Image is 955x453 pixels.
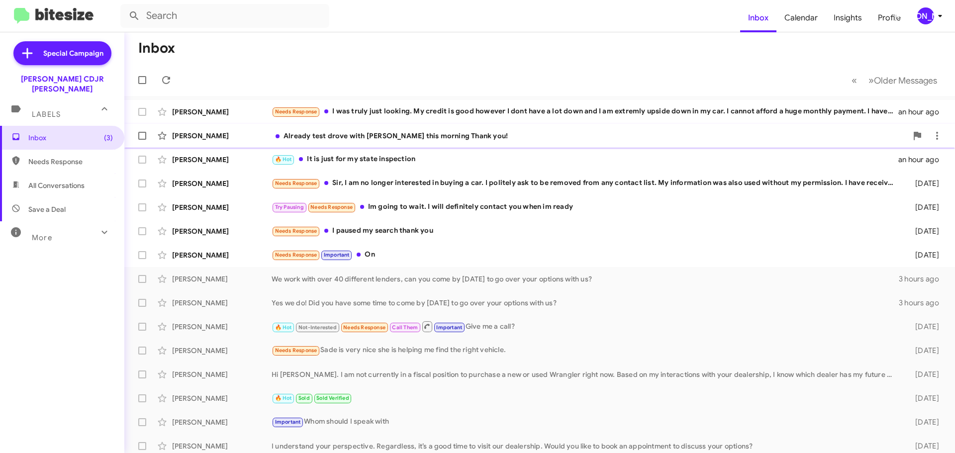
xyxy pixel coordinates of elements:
[899,441,947,451] div: [DATE]
[172,226,272,236] div: [PERSON_NAME]
[172,298,272,308] div: [PERSON_NAME]
[862,70,943,91] button: Next
[172,346,272,356] div: [PERSON_NAME]
[272,320,899,333] div: Give me a call?
[172,417,272,427] div: [PERSON_NAME]
[272,131,907,141] div: Already test drove with [PERSON_NAME] this morning Thank you!
[909,7,944,24] button: [PERSON_NAME]
[899,250,947,260] div: [DATE]
[868,74,874,87] span: »
[275,419,301,425] span: Important
[172,250,272,260] div: [PERSON_NAME]
[275,108,317,115] span: Needs Response
[13,41,111,65] a: Special Campaign
[275,180,317,186] span: Needs Response
[275,347,317,354] span: Needs Response
[826,3,870,32] a: Insights
[104,133,113,143] span: (3)
[298,395,310,401] span: Sold
[172,274,272,284] div: [PERSON_NAME]
[899,417,947,427] div: [DATE]
[899,202,947,212] div: [DATE]
[275,156,292,163] span: 🔥 Hot
[899,346,947,356] div: [DATE]
[272,225,899,237] div: I paused my search thank you
[272,249,899,261] div: On
[172,202,272,212] div: [PERSON_NAME]
[172,107,272,117] div: [PERSON_NAME]
[28,157,113,167] span: Needs Response
[316,395,349,401] span: Sold Verified
[898,107,947,117] div: an hour ago
[899,369,947,379] div: [DATE]
[776,3,826,32] a: Calendar
[324,252,350,258] span: Important
[899,274,947,284] div: 3 hours ago
[272,298,899,308] div: Yes we do! Did you have some time to come by [DATE] to go over your options with us?
[172,322,272,332] div: [PERSON_NAME]
[874,75,937,86] span: Older Messages
[272,178,899,189] div: Sir, I am no longer interested in buying a car. I politely ask to be removed from any contact lis...
[740,3,776,32] a: Inbox
[272,345,899,356] div: Sade is very nice she is helping me find the right vehicle.
[272,154,898,165] div: It is just for my state inspection
[172,441,272,451] div: [PERSON_NAME]
[846,70,863,91] button: Previous
[172,155,272,165] div: [PERSON_NAME]
[852,74,857,87] span: «
[343,324,385,331] span: Needs Response
[172,393,272,403] div: [PERSON_NAME]
[899,226,947,236] div: [DATE]
[899,393,947,403] div: [DATE]
[899,298,947,308] div: 3 hours ago
[28,204,66,214] span: Save a Deal
[275,324,292,331] span: 🔥 Hot
[28,181,85,190] span: All Conversations
[917,7,934,24] div: [PERSON_NAME]
[298,324,337,331] span: Not-Interested
[172,131,272,141] div: [PERSON_NAME]
[120,4,329,28] input: Search
[272,106,898,117] div: I was truly just looking. My credit is good however I dont have a lot down and I am extremly upsi...
[898,155,947,165] div: an hour ago
[28,133,113,143] span: Inbox
[310,204,353,210] span: Needs Response
[32,233,52,242] span: More
[275,228,317,234] span: Needs Response
[272,441,899,451] div: I understand your perspective. Regardless, it’s a good time to visit our dealership. Would you li...
[138,40,175,56] h1: Inbox
[272,201,899,213] div: Im going to wait. I will definitely contact you when im ready
[436,324,462,331] span: Important
[43,48,103,58] span: Special Campaign
[272,369,899,379] div: Hi [PERSON_NAME]. I am not currently in a fiscal position to purchase a new or used Wrangler righ...
[899,179,947,188] div: [DATE]
[899,322,947,332] div: [DATE]
[172,369,272,379] div: [PERSON_NAME]
[272,274,899,284] div: We work with over 40 different lenders, can you come by [DATE] to go over your options with us?
[172,179,272,188] div: [PERSON_NAME]
[392,324,418,331] span: Call Them
[32,110,61,119] span: Labels
[275,252,317,258] span: Needs Response
[846,70,943,91] nav: Page navigation example
[275,204,304,210] span: Try Pausing
[870,3,909,32] a: Profile
[272,416,899,428] div: Whom should I speak with
[275,395,292,401] span: 🔥 Hot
